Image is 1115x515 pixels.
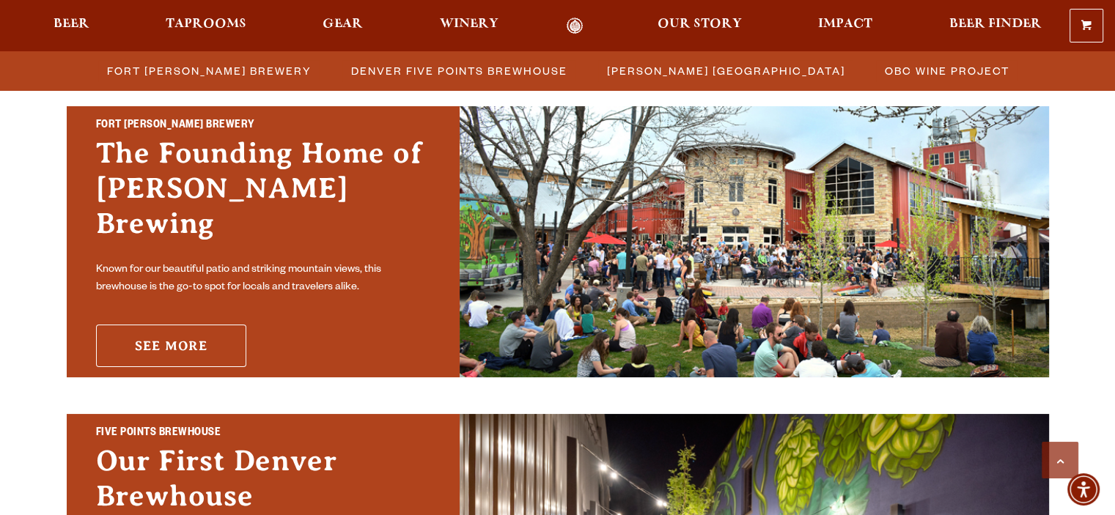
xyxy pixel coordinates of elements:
[460,106,1049,377] img: Fort Collins Brewery & Taproom'
[156,18,256,34] a: Taprooms
[598,60,853,81] a: [PERSON_NAME] [GEOGRAPHIC_DATA]
[658,18,742,30] span: Our Story
[949,18,1041,30] span: Beer Finder
[607,60,845,81] span: [PERSON_NAME] [GEOGRAPHIC_DATA]
[107,60,312,81] span: Fort [PERSON_NAME] Brewery
[313,18,372,34] a: Gear
[54,18,89,30] span: Beer
[96,325,246,367] a: See More
[96,262,430,297] p: Known for our beautiful patio and striking mountain views, this brewhouse is the go-to spot for l...
[876,60,1017,81] a: OBC Wine Project
[548,18,603,34] a: Odell Home
[98,60,319,81] a: Fort [PERSON_NAME] Brewery
[430,18,508,34] a: Winery
[96,116,430,136] h2: Fort [PERSON_NAME] Brewery
[885,60,1009,81] span: OBC Wine Project
[809,18,882,34] a: Impact
[1042,442,1078,478] a: Scroll to top
[939,18,1050,34] a: Beer Finder
[96,424,430,443] h2: Five Points Brewhouse
[44,18,99,34] a: Beer
[818,18,872,30] span: Impact
[440,18,498,30] span: Winery
[648,18,751,34] a: Our Story
[323,18,363,30] span: Gear
[351,60,567,81] span: Denver Five Points Brewhouse
[96,136,430,256] h3: The Founding Home of [PERSON_NAME] Brewing
[342,60,575,81] a: Denver Five Points Brewhouse
[1067,473,1100,505] div: Accessibility Menu
[166,18,246,30] span: Taprooms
